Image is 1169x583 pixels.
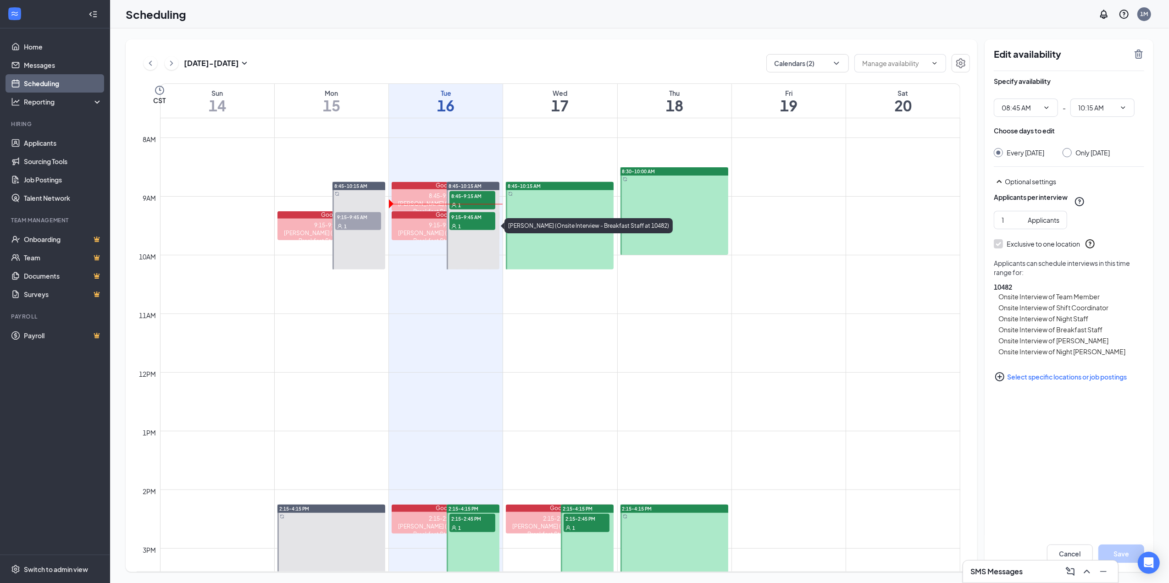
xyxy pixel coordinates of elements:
button: Calendars (2)ChevronDown [766,54,849,72]
div: Google [277,211,385,219]
a: September 18, 2025 [618,84,731,118]
svg: Settings [11,565,20,574]
div: Switch to admin view [24,565,88,574]
div: - [994,99,1144,117]
div: 2:15-2:45 PM [392,515,499,522]
div: Optional settings [1005,177,1144,186]
a: September 20, 2025 [846,84,960,118]
div: Applicants per interview [994,192,1068,202]
div: 12pm [138,369,158,379]
svg: Analysis [11,97,20,106]
svg: Sync [280,514,284,519]
svg: Sync [508,192,513,196]
div: Only [DATE] [1075,148,1110,157]
div: Google [392,211,499,219]
div: Team Management [11,216,100,224]
div: 10am [138,252,158,262]
a: September 15, 2025 [275,84,388,118]
span: 2:15-2:45 PM [564,514,609,523]
a: Job Postings [24,170,102,189]
a: September 16, 2025 [389,84,503,118]
div: Thu [618,88,731,98]
div: Hiring [11,120,100,128]
div: 3pm [141,545,158,555]
span: 8:45-10:15 AM [334,183,367,189]
span: 9:15-9:45 AM [335,212,381,221]
svg: Notifications [1098,9,1109,20]
button: Select specific locations or job postingsPlusCircle [994,368,1144,386]
h3: SMS Messages [970,566,1023,577]
div: 11am [138,310,158,320]
div: Mon [275,88,388,98]
button: Save [1098,544,1144,563]
div: [PERSON_NAME] (Onsite Interview - Breakfast Staff at 10482) [392,200,499,215]
div: Tue [389,88,503,98]
div: 9am [141,193,158,203]
div: Google [392,505,499,512]
div: 1pm [141,428,158,438]
div: 1M [1141,10,1148,18]
div: 10482 [994,282,1144,291]
span: Onsite Interview of Breakfast Staff [998,324,1144,335]
span: Onsite Interview of Shift Coordinator [998,302,1144,313]
div: [PERSON_NAME] (Onsite Interview - Breakfast Staff at 10482) [504,218,673,233]
svg: PlusCircle [994,371,1005,382]
a: September 17, 2025 [503,84,617,118]
h1: 14 [161,98,274,113]
div: Every [DATE] [1007,148,1044,157]
div: 9:15-9:45 AM [392,221,499,229]
span: 1 [572,525,575,531]
h1: Scheduling [126,6,186,22]
svg: Clock [154,85,165,96]
span: 1 [458,525,461,531]
span: CST [153,96,166,105]
div: Wed [503,88,617,98]
svg: ChevronDown [1119,104,1127,111]
h1: 16 [389,98,503,113]
div: [PERSON_NAME] (Onsite Interview - Breakfast Staff at 10482) [392,522,499,538]
span: Onsite Interview of Night [PERSON_NAME] [998,346,1144,357]
svg: Sync [623,177,627,181]
span: 1 [344,223,347,230]
svg: ComposeMessage [1065,566,1076,577]
h3: [DATE] - [DATE] [184,58,239,68]
button: ChevronUp [1080,564,1094,579]
svg: WorkstreamLogo [10,9,19,18]
a: Scheduling [24,74,102,93]
button: Settings [952,54,970,72]
svg: TrashOutline [1133,49,1144,60]
svg: SmallChevronUp [994,176,1005,187]
button: ChevronRight [165,56,178,70]
span: Onsite Interview of [PERSON_NAME] [998,335,1144,346]
div: [PERSON_NAME] (Onsite Interview - Breakfast Staff at 10482) [392,229,499,245]
span: 2:15-4:15 PM [449,506,478,512]
a: OnboardingCrown [24,230,102,248]
div: Payroll [11,313,100,320]
input: Manage availability [862,58,927,68]
a: September 14, 2025 [161,84,274,118]
h1: 17 [503,98,617,113]
div: 8:45-9:15 AM [392,192,499,200]
svg: QuestionInfo [1074,196,1085,207]
div: Google [392,182,499,189]
h1: 19 [732,98,846,113]
svg: User [337,224,343,229]
a: Home [24,38,102,56]
svg: Minimize [1098,566,1109,577]
svg: SmallChevronDown [239,58,250,69]
div: [PERSON_NAME] (Onsite Interview - Breakfast Staff at 10482) [277,229,385,245]
span: 8:45-10:15 AM [508,183,541,189]
a: DocumentsCrown [24,267,102,285]
div: Sun [161,88,274,98]
span: 8:30-10:00 AM [622,168,655,175]
svg: ChevronUp [1081,566,1092,577]
div: 8am [141,134,158,144]
h1: 15 [275,98,388,113]
div: Applicants [1028,215,1059,225]
svg: Settings [955,58,966,69]
button: Minimize [1096,564,1111,579]
svg: ChevronDown [931,60,938,67]
svg: ChevronLeft [146,58,155,69]
button: ComposeMessage [1063,564,1078,579]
